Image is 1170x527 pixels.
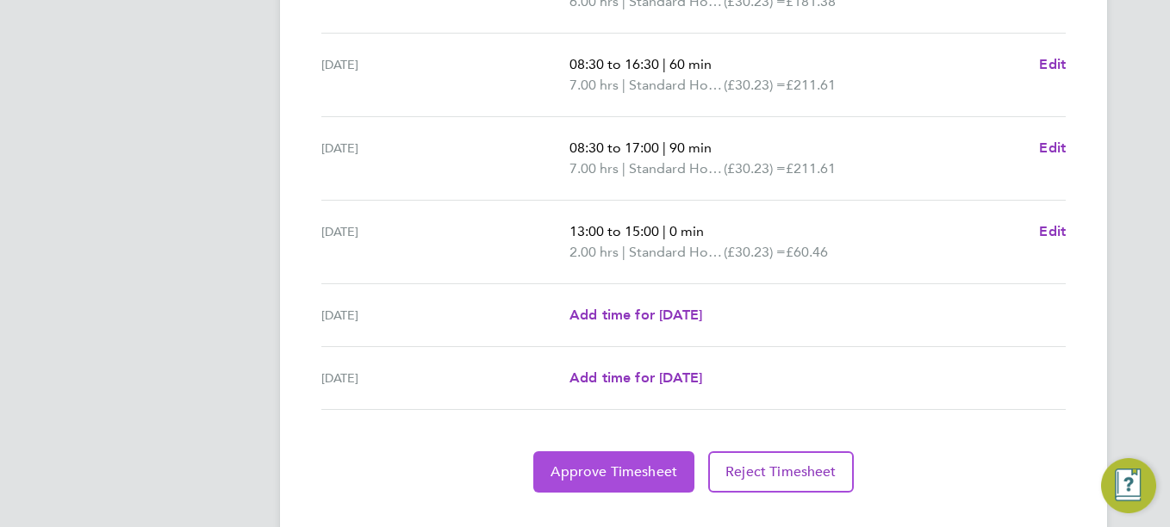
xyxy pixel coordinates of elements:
span: (£30.23) = [724,160,786,177]
span: £211.61 [786,77,836,93]
span: 13:00 to 15:00 [569,223,659,239]
span: | [622,77,625,93]
span: Approve Timesheet [551,463,677,480]
span: Reject Timesheet [725,463,837,480]
span: Standard Hourly [629,158,724,179]
div: [DATE] [321,54,569,96]
button: Engage Resource Center [1101,458,1156,513]
span: 08:30 to 16:30 [569,56,659,72]
span: 90 min [669,139,712,156]
span: (£30.23) = [724,77,786,93]
span: 2.00 hrs [569,244,619,260]
a: Edit [1039,54,1066,75]
span: | [622,160,625,177]
span: 0 min [669,223,704,239]
span: Add time for [DATE] [569,369,702,386]
div: [DATE] [321,138,569,179]
span: 7.00 hrs [569,160,619,177]
span: Standard Hourly [629,75,724,96]
div: [DATE] [321,305,569,325]
span: Add time for [DATE] [569,307,702,323]
a: Edit [1039,138,1066,158]
a: Add time for [DATE] [569,368,702,388]
span: 60 min [669,56,712,72]
span: 08:30 to 17:00 [569,139,659,156]
a: Edit [1039,221,1066,242]
a: Add time for [DATE] [569,305,702,325]
span: Edit [1039,56,1066,72]
span: Edit [1039,223,1066,239]
span: 7.00 hrs [569,77,619,93]
div: [DATE] [321,221,569,263]
span: £211.61 [786,160,836,177]
span: £60.46 [786,244,828,260]
span: (£30.23) = [724,244,786,260]
span: Standard Hourly [629,242,724,263]
button: Reject Timesheet [708,451,854,493]
span: Edit [1039,139,1066,156]
span: | [663,223,666,239]
span: | [663,56,666,72]
div: [DATE] [321,368,569,388]
span: | [663,139,666,156]
button: Approve Timesheet [533,451,694,493]
span: | [622,244,625,260]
